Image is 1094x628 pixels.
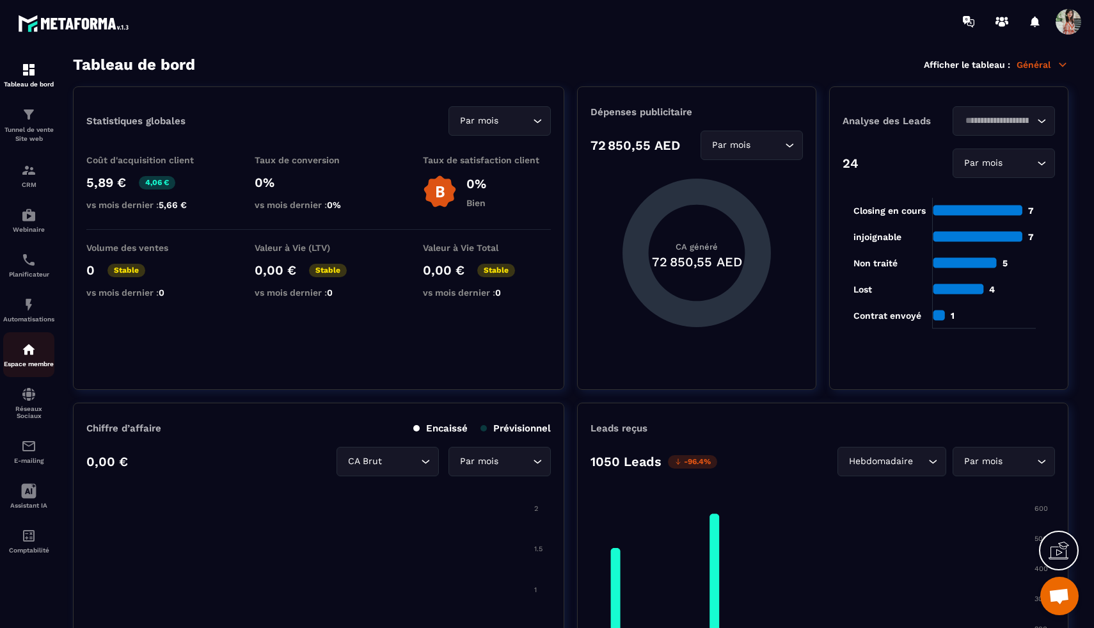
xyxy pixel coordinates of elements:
span: CA Brut [345,455,384,469]
div: Search for option [953,149,1055,178]
p: Bien [466,198,486,208]
tspan: Lost [853,284,872,294]
a: automationsautomationsAutomatisations [3,287,54,332]
p: Taux de conversion [255,155,383,165]
p: Encaissé [413,423,468,434]
p: Espace membre [3,360,54,367]
tspan: 1 [534,586,537,594]
p: Réseaux Sociaux [3,405,54,419]
span: 0% [327,200,341,210]
span: 0 [159,287,164,298]
a: automationsautomationsWebinaire [3,198,54,243]
p: 1050 Leads [591,454,662,469]
a: Assistant IA [3,474,54,519]
h3: Tableau de bord [73,56,195,74]
p: 72 850,55 AED [591,138,680,153]
input: Search for option [753,138,782,152]
tspan: 300 [1035,595,1047,603]
a: social-networksocial-networkRéseaux Sociaux [3,377,54,429]
p: Statistiques globales [86,115,186,127]
div: Search for option [837,447,946,476]
a: formationformationTableau de bord [3,52,54,97]
tspan: 600 [1035,504,1048,513]
input: Search for option [916,455,925,469]
p: Valeur à Vie (LTV) [255,243,383,253]
span: 0 [327,287,333,298]
img: formation [21,163,36,178]
span: Par mois [961,156,1005,170]
a: schedulerschedulerPlanificateur [3,243,54,287]
input: Search for option [501,455,530,469]
input: Search for option [1005,156,1034,170]
a: formationformationTunnel de vente Site web [3,97,54,153]
img: automations [21,297,36,312]
tspan: Non traité [853,258,898,268]
tspan: 2 [534,504,538,513]
p: 0% [466,176,486,191]
p: 0 [86,262,95,278]
div: Search for option [953,106,1055,136]
input: Search for option [501,114,530,128]
img: accountant [21,528,36,543]
p: Volume des ventes [86,243,214,253]
img: social-network [21,387,36,402]
div: Search for option [337,447,439,476]
tspan: injoignable [853,232,901,243]
tspan: 400 [1035,565,1048,573]
span: Par mois [709,138,753,152]
tspan: 500 [1035,535,1047,543]
img: b-badge-o.b3b20ee6.svg [423,175,457,209]
a: formationformationCRM [3,153,54,198]
p: Stable [309,264,347,277]
p: Général [1017,59,1068,70]
p: Analyse des Leads [843,115,949,127]
p: Comptabilité [3,547,54,554]
span: Par mois [457,114,501,128]
p: -96.4% [668,455,717,469]
div: Search for option [448,447,551,476]
p: vs mois dernier : [86,200,214,210]
img: formation [21,107,36,122]
input: Search for option [384,455,418,469]
span: Par mois [961,455,1005,469]
p: E-mailing [3,457,54,464]
p: Afficher le tableau : [924,60,1010,70]
span: Par mois [457,455,501,469]
p: 4,06 € [139,176,175,189]
p: vs mois dernier : [255,287,383,298]
p: Tunnel de vente Site web [3,125,54,143]
p: 0,00 € [423,262,464,278]
p: Stable [477,264,515,277]
p: Automatisations [3,316,54,323]
p: Valeur à Vie Total [423,243,551,253]
tspan: 1.5 [534,545,543,553]
p: 0% [255,175,383,190]
div: Search for option [448,106,551,136]
p: Taux de satisfaction client [423,155,551,165]
img: logo [18,12,133,35]
div: Search for option [701,131,803,160]
p: Planificateur [3,271,54,278]
div: Search for option [953,447,1055,476]
img: email [21,439,36,454]
p: Assistant IA [3,502,54,509]
img: automations [21,342,36,357]
span: 5,66 € [159,200,187,210]
input: Search for option [961,114,1034,128]
img: formation [21,62,36,77]
input: Search for option [1005,455,1034,469]
p: Prévisionnel [480,423,551,434]
p: Webinaire [3,226,54,233]
span: Hebdomadaire [846,455,916,469]
p: 24 [843,156,859,171]
a: accountantaccountantComptabilité [3,519,54,563]
p: Leads reçus [591,423,647,434]
span: 0 [495,287,501,298]
a: automationsautomationsEspace membre [3,332,54,377]
p: Dépenses publicitaire [591,106,803,118]
p: Stable [107,264,145,277]
p: 0,00 € [86,454,128,469]
p: vs mois dernier : [423,287,551,298]
img: automations [21,207,36,223]
div: Ouvrir le chat [1040,577,1079,615]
